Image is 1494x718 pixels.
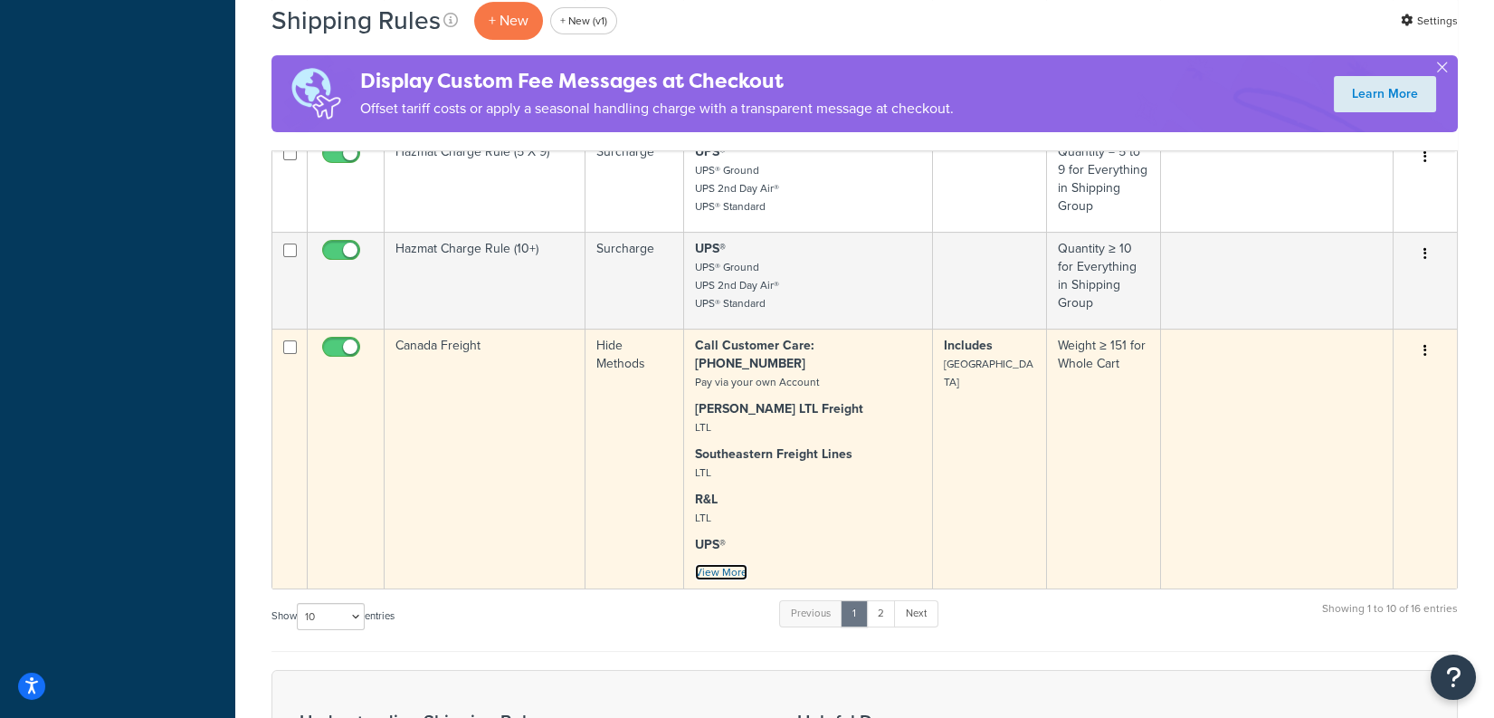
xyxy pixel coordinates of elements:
a: Settings [1401,8,1458,34]
a: 2 [866,600,896,627]
strong: R&L [695,490,718,509]
td: Surcharge [585,232,684,329]
select: Showentries [297,603,365,630]
a: View More [695,564,747,580]
h4: Display Custom Fee Messages at Checkout [360,66,954,96]
td: Quantity ≥ 10 for Everything in Shipping Group [1047,232,1161,329]
button: Open Resource Center [1431,655,1476,700]
div: Showing 1 to 10 of 16 entries [1322,598,1458,637]
strong: Call Customer Care: [PHONE_NUMBER] [695,336,814,373]
strong: UPS® [695,535,726,554]
p: Offset tariff costs or apply a seasonal handling charge with a transparent message at checkout. [360,96,954,121]
small: Pay via your own Account [695,374,819,390]
td: Surcharge [585,135,684,232]
td: Quantity = 5 to 9 for Everything in Shipping Group [1047,135,1161,232]
small: LTL [695,419,711,436]
small: UPS® Ground UPS 2nd Day Air® UPS® Standard [695,259,779,311]
a: Learn More [1334,76,1436,112]
a: 1 [841,600,868,627]
h1: Shipping Rules [271,3,441,38]
small: LTL [695,510,711,526]
p: + New [474,2,543,39]
td: Hazmat Charge Rule (5 X 9) [385,135,585,232]
strong: Southeastern Freight Lines [695,445,852,464]
small: [GEOGRAPHIC_DATA] [944,356,1033,390]
img: duties-banner-06bc72dcb5fe05cb3f9472aba00be2ae8eb53ab6f0d8bb03d382ba314ac3c341.png [271,55,360,132]
strong: UPS® [695,239,726,258]
td: Weight ≥ 151 for Whole Cart [1047,329,1161,589]
strong: UPS® [695,142,726,161]
td: Canada Freight [385,329,585,589]
a: + New (v1) [550,7,617,34]
a: Previous [779,600,842,627]
td: Hide Methods [585,329,684,589]
strong: [PERSON_NAME] LTL Freight [695,399,863,418]
strong: Includes [944,336,993,355]
small: UPS® Ground UPS 2nd Day Air® UPS® Standard [695,162,779,215]
small: LTL [695,464,711,481]
a: Next [894,600,938,627]
label: Show entries [271,603,395,630]
td: Hazmat Charge Rule (10+) [385,232,585,329]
